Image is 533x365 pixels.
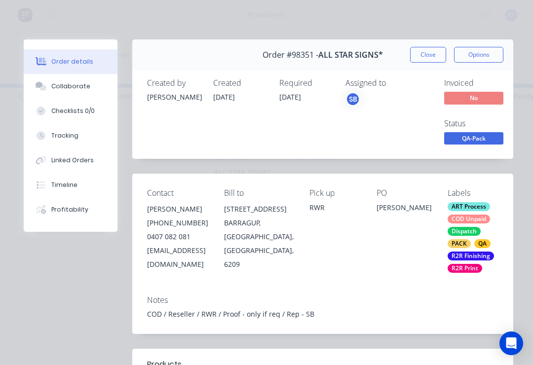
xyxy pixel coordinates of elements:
[345,78,444,88] div: Assigned to
[448,215,490,223] div: COD Unpaid
[444,78,518,88] div: Invoiced
[24,173,117,197] button: Timeline
[51,156,94,165] div: Linked Orders
[51,131,78,140] div: Tracking
[24,49,117,74] button: Order details
[279,92,301,102] span: [DATE]
[24,74,117,99] button: Collaborate
[147,92,201,102] div: [PERSON_NAME]
[448,239,471,248] div: PACK
[147,188,208,198] div: Contact
[318,50,383,60] span: ALL STAR SIGNS*
[224,188,294,198] div: Bill to
[279,78,334,88] div: Required
[147,295,498,305] div: Notes
[147,78,201,88] div: Created by
[448,252,494,260] div: R2R Finishing
[448,264,482,273] div: R2R Print
[224,216,294,271] div: BARRAGUP, [GEOGRAPHIC_DATA], [GEOGRAPHIC_DATA], 6209
[444,132,503,145] span: QA-Pack
[345,92,360,107] button: SB
[147,244,208,271] div: [EMAIL_ADDRESS][DOMAIN_NAME]
[454,47,503,63] button: Options
[444,132,503,147] button: QA-Pack
[410,47,446,63] button: Close
[24,99,117,123] button: Checklists 0/0
[224,202,294,216] div: [STREET_ADDRESS]
[499,331,523,355] div: Open Intercom Messenger
[309,202,361,213] div: RWR
[448,202,490,211] div: ART Process
[147,202,208,216] div: [PERSON_NAME]
[224,202,294,271] div: [STREET_ADDRESS]BARRAGUP, [GEOGRAPHIC_DATA], [GEOGRAPHIC_DATA], 6209
[147,202,208,271] div: [PERSON_NAME][PHONE_NUMBER]0407 082 081[EMAIL_ADDRESS][DOMAIN_NAME]
[51,82,90,91] div: Collaborate
[147,216,208,230] div: [PHONE_NUMBER]
[448,227,481,236] div: Dispatch
[24,123,117,148] button: Tracking
[51,57,93,66] div: Order details
[51,107,95,115] div: Checklists 0/0
[213,78,267,88] div: Created
[24,148,117,173] button: Linked Orders
[147,309,498,319] div: COD / Reseller / RWR / Proof - only if req / Rep - SB
[377,202,432,216] div: [PERSON_NAME]
[51,205,88,214] div: Profitability
[444,92,503,104] span: No
[213,92,235,102] span: [DATE]
[147,230,208,244] div: 0407 082 081
[24,197,117,222] button: Profitability
[474,239,491,248] div: QA
[309,188,361,198] div: Pick up
[51,181,77,189] div: Timeline
[377,188,432,198] div: PO
[444,119,518,128] div: Status
[448,188,499,198] div: Labels
[263,50,318,60] span: Order #98351 -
